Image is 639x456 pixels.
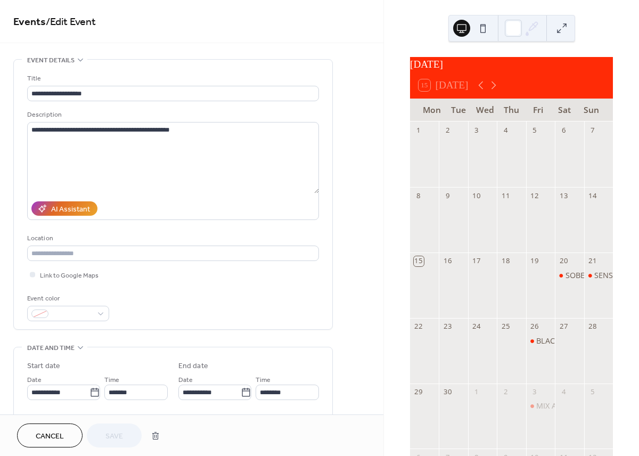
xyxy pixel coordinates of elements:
div: 11 [501,191,510,200]
span: Cancel [36,431,64,442]
div: SENSATIONAL SUNDAYS [584,270,613,281]
div: Title [27,73,317,84]
div: 19 [530,256,539,266]
div: [DATE] [410,57,613,72]
div: 29 [414,387,423,397]
span: Date [27,374,42,386]
div: 3 [472,125,481,135]
button: AI Assistant [31,201,97,216]
button: Cancel [17,424,83,447]
div: 18 [501,256,510,266]
div: Location [27,233,317,244]
div: Wed [472,99,498,121]
div: 26 [530,322,539,331]
div: Start date [27,361,60,372]
div: 14 [588,191,597,200]
div: Mon [419,99,445,121]
div: 21 [588,256,597,266]
div: 20 [559,256,568,266]
span: Time [256,374,271,386]
div: Sat [551,99,578,121]
div: 1 [472,387,481,397]
div: 6 [559,125,568,135]
div: 2 [443,125,453,135]
div: 5 [588,387,597,397]
div: MIX AND MINGLE [526,401,555,411]
div: 28 [588,322,597,331]
div: 23 [443,322,453,331]
div: 13 [559,191,568,200]
div: 1 [414,125,423,135]
span: / Edit Event [46,12,96,32]
div: 16 [443,256,453,266]
span: Link to Google Maps [40,270,99,281]
div: 2 [501,387,510,397]
div: Description [27,109,317,120]
span: Date and time [27,343,75,354]
div: Sun [578,99,604,121]
div: 17 [472,256,481,266]
div: Tue [445,99,472,121]
div: 4 [559,387,568,397]
div: 12 [530,191,539,200]
div: 15 [414,256,423,266]
div: 25 [501,322,510,331]
div: SOBE RESTAURANT AND LOUNGE [555,270,584,281]
div: Event color [27,293,107,304]
div: 9 [443,191,453,200]
span: Date [178,374,193,386]
div: 27 [559,322,568,331]
div: 3 [530,387,539,397]
div: 5 [530,125,539,135]
div: 4 [501,125,510,135]
div: End date [178,361,208,372]
div: 10 [472,191,481,200]
div: MIX AND MINGLE [536,401,599,411]
div: Thu [498,99,525,121]
div: AI Assistant [51,204,90,215]
div: 30 [443,387,453,397]
span: Event details [27,55,75,66]
div: 22 [414,322,423,331]
div: 7 [588,125,597,135]
div: 8 [414,191,423,200]
div: Fri [525,99,551,121]
div: BLACK COW [526,336,555,346]
span: All day [40,414,59,425]
div: BLACK COW [536,336,579,346]
span: Time [104,374,119,386]
div: 24 [472,322,481,331]
a: Events [13,12,46,32]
